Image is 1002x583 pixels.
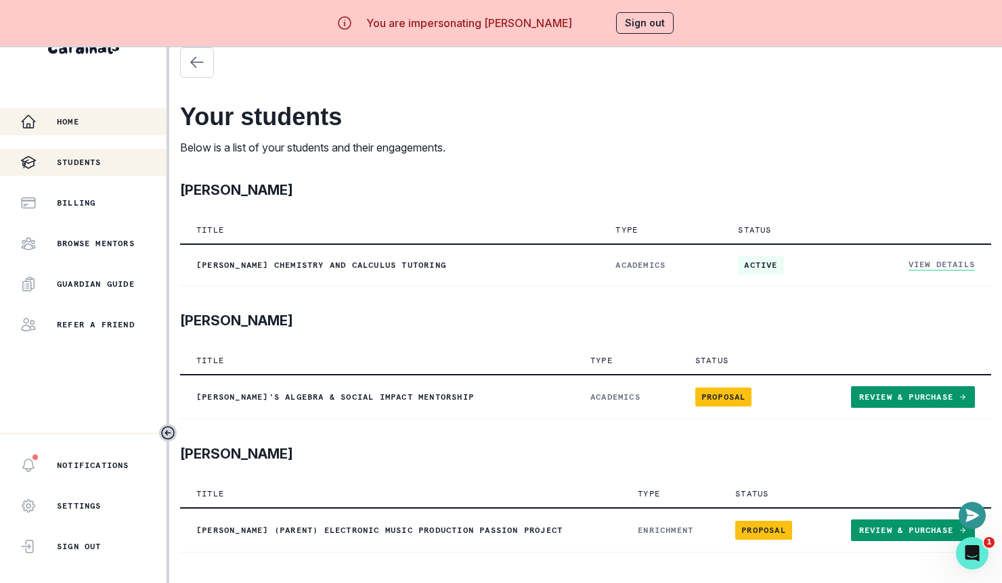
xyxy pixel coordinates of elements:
p: Title [196,355,224,366]
p: ACADEMICS [590,392,663,402]
a: Review & Purchase [851,386,975,408]
p: Status [695,355,728,366]
a: Review & Purchase [851,519,975,541]
button: Toggle sidebar [159,424,177,442]
p: Notifications [57,460,129,471]
p: [PERSON_NAME]'s Algebra & Social Impact Mentorship [196,392,558,402]
p: Students [57,157,102,168]
h2: Your students [180,102,991,131]
span: Proposal [695,388,752,406]
button: Sign out [616,12,674,34]
p: Below is a list of your students and their engagements. [180,139,991,156]
span: 1 [984,537,995,548]
p: Sign Out [57,541,102,552]
p: Home [57,116,79,127]
a: View Details [909,259,975,271]
button: Open or close messaging widget [959,502,986,529]
span: active [738,256,783,275]
p: Settings [57,500,102,511]
p: [PERSON_NAME] [180,444,293,464]
p: ENRICHMENT [638,525,703,536]
p: Title [196,488,224,499]
p: Title [196,225,224,235]
p: Type [638,488,660,499]
p: Browse Mentors [57,238,135,249]
p: [PERSON_NAME] [180,180,293,200]
p: You are impersonating [PERSON_NAME] [366,15,572,31]
p: Type [615,225,638,235]
p: Refer a friend [57,319,135,330]
p: Type [590,355,613,366]
p: Billing [57,197,95,208]
p: Guardian Guide [57,279,135,289]
p: Status [735,488,768,499]
p: [PERSON_NAME] (parent) Electronic Music Production Passion Project [196,525,605,536]
iframe: Intercom live chat [956,537,988,569]
p: [PERSON_NAME] [180,310,293,331]
p: ACADEMICS [615,260,705,271]
p: Status [738,225,771,235]
p: [PERSON_NAME] Chemistry and Calculus tutoring [196,260,583,271]
span: Proposal [735,521,792,540]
